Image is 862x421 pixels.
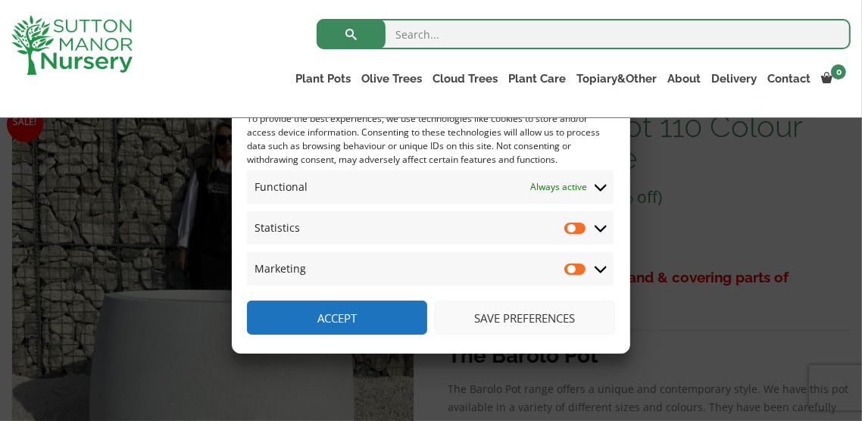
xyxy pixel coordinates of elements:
a: Olive Trees [356,68,427,89]
button: Save preferences [435,301,615,335]
a: Topiary&Other [571,68,662,89]
span: Always active [530,178,587,196]
span: Marketing [255,260,306,278]
a: 0 [816,68,851,89]
a: Delivery [706,68,762,89]
span: 0 [831,64,846,80]
a: Plant Pots [290,68,356,89]
a: Cloud Trees [427,68,503,89]
summary: Marketing [247,252,614,285]
input: Search... [317,19,851,49]
a: Plant Care [503,68,571,89]
a: Contact [762,68,816,89]
summary: Statistics [247,211,614,245]
a: About [662,68,706,89]
summary: Functional Always active [247,170,614,204]
span: Functional [255,178,308,196]
span: Statistics [255,219,300,237]
img: logo [11,15,133,75]
div: To provide the best experiences, we use technologies like cookies to store and/or access device i... [247,112,614,167]
button: Accept [247,301,427,335]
